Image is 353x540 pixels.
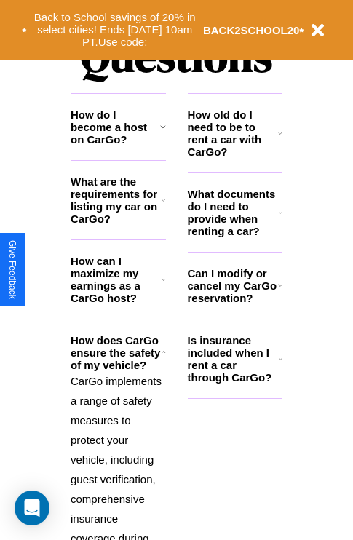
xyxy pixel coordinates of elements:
button: Back to School savings of 20% in select cities! Ends [DATE] 10am PT.Use code: [27,7,203,52]
b: BACK2SCHOOL20 [203,24,300,36]
div: Give Feedback [7,240,17,299]
h3: Is insurance included when I rent a car through CarGo? [188,334,279,384]
div: Open Intercom Messenger [15,491,49,525]
h3: What are the requirements for listing my car on CarGo? [71,175,162,225]
h3: How can I maximize my earnings as a CarGo host? [71,255,162,304]
h3: How does CarGo ensure the safety of my vehicle? [71,334,162,371]
h3: How do I become a host on CarGo? [71,108,160,146]
h3: What documents do I need to provide when renting a car? [188,188,279,237]
h3: Can I modify or cancel my CarGo reservation? [188,267,278,304]
h3: How old do I need to be to rent a car with CarGo? [188,108,279,158]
